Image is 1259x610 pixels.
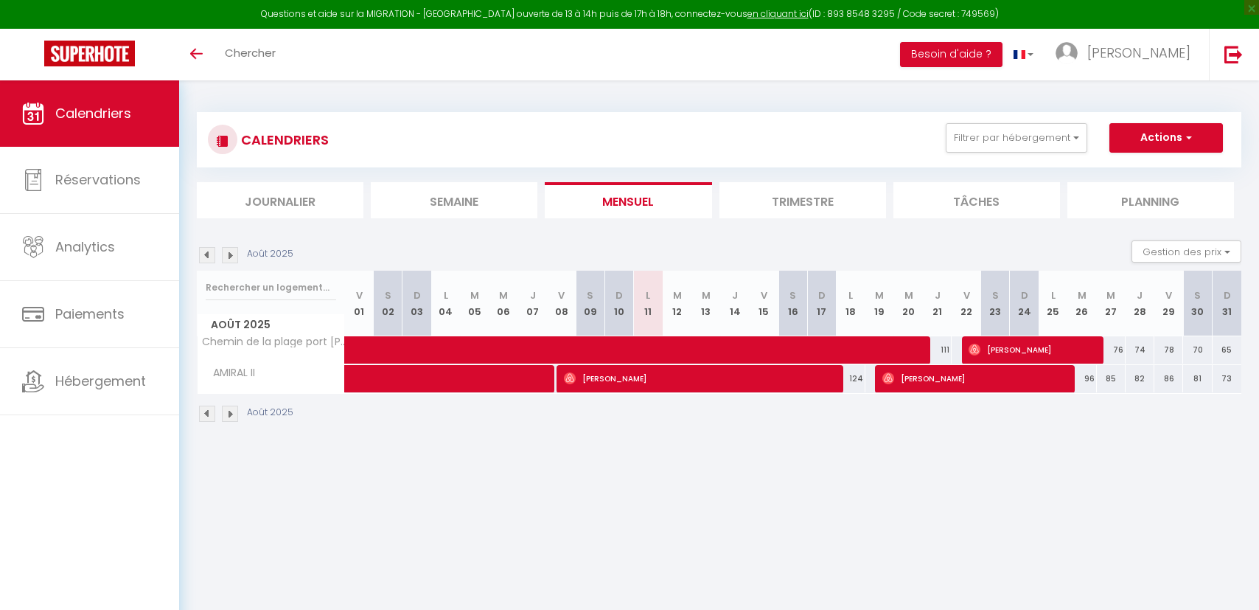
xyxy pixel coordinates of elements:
a: Chercher [214,29,287,80]
abbr: J [935,288,941,302]
abbr: S [992,288,999,302]
a: ... [PERSON_NAME] [1044,29,1209,80]
abbr: D [414,288,421,302]
abbr: S [587,288,593,302]
div: 81 [1183,365,1212,392]
th: 04 [431,271,460,336]
abbr: D [615,288,623,302]
th: 24 [1010,271,1039,336]
img: logout [1224,45,1243,63]
th: 09 [576,271,604,336]
button: Gestion des prix [1131,240,1241,263]
abbr: M [702,288,711,302]
span: Réservations [55,170,141,189]
abbr: J [1137,288,1143,302]
span: AMIRAL II [200,365,259,381]
th: 29 [1154,271,1183,336]
span: Hébergement [55,372,146,390]
p: Août 2025 [247,247,293,261]
button: Besoin d'aide ? [900,42,1002,67]
div: 74 [1126,336,1154,364]
th: 01 [345,271,374,336]
span: [PERSON_NAME] [1087,44,1190,62]
th: 16 [778,271,807,336]
th: 25 [1039,271,1067,336]
img: ... [1056,42,1078,64]
li: Planning [1067,182,1234,218]
span: Chemin de la plage port [PERSON_NAME] [200,336,347,347]
abbr: L [1051,288,1056,302]
th: 06 [489,271,518,336]
span: Analytics [55,238,115,256]
th: 22 [952,271,980,336]
abbr: M [470,288,479,302]
input: Rechercher un logement... [206,274,336,301]
abbr: D [1224,288,1231,302]
th: 23 [981,271,1010,336]
th: 11 [634,271,663,336]
th: 20 [894,271,923,336]
div: 73 [1213,365,1241,392]
div: 96 [1067,365,1096,392]
abbr: S [385,288,391,302]
th: 08 [547,271,576,336]
abbr: L [646,288,650,302]
th: 31 [1213,271,1241,336]
span: [PERSON_NAME] [882,364,1064,392]
a: en cliquant ici [747,7,809,20]
th: 18 [836,271,865,336]
div: 76 [1097,336,1126,364]
div: 82 [1126,365,1154,392]
abbr: M [673,288,682,302]
p: Août 2025 [247,406,293,420]
th: 10 [605,271,634,336]
th: 14 [721,271,750,336]
li: Journalier [197,182,363,218]
abbr: M [875,288,884,302]
div: 78 [1154,336,1183,364]
span: Calendriers [55,104,131,122]
th: 21 [923,271,952,336]
th: 26 [1067,271,1096,336]
span: Chercher [225,45,276,60]
abbr: D [1021,288,1028,302]
th: 07 [518,271,547,336]
th: 05 [460,271,489,336]
div: 65 [1213,336,1241,364]
th: 13 [691,271,720,336]
div: 85 [1097,365,1126,392]
div: 124 [836,365,865,392]
div: 86 [1154,365,1183,392]
span: Août 2025 [198,314,344,336]
button: Filtrer par hébergement [946,123,1087,153]
th: 12 [663,271,691,336]
span: Paiements [55,305,125,323]
li: Mensuel [545,182,711,218]
abbr: V [558,288,565,302]
abbr: M [1078,288,1087,302]
th: 27 [1097,271,1126,336]
abbr: V [1165,288,1172,302]
th: 28 [1126,271,1154,336]
li: Tâches [893,182,1060,218]
abbr: L [444,288,448,302]
th: 30 [1183,271,1212,336]
th: 02 [374,271,402,336]
h3: CALENDRIERS [237,123,329,156]
li: Trimestre [719,182,886,218]
abbr: J [732,288,738,302]
abbr: S [1194,288,1201,302]
span: [PERSON_NAME] [969,336,1093,364]
th: 15 [750,271,778,336]
th: 17 [807,271,836,336]
abbr: M [499,288,508,302]
abbr: M [1106,288,1115,302]
button: Actions [1109,123,1223,153]
abbr: J [530,288,536,302]
span: [PERSON_NAME] [564,364,832,392]
abbr: D [818,288,826,302]
abbr: V [761,288,767,302]
div: 70 [1183,336,1212,364]
li: Semaine [371,182,537,218]
abbr: M [904,288,913,302]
